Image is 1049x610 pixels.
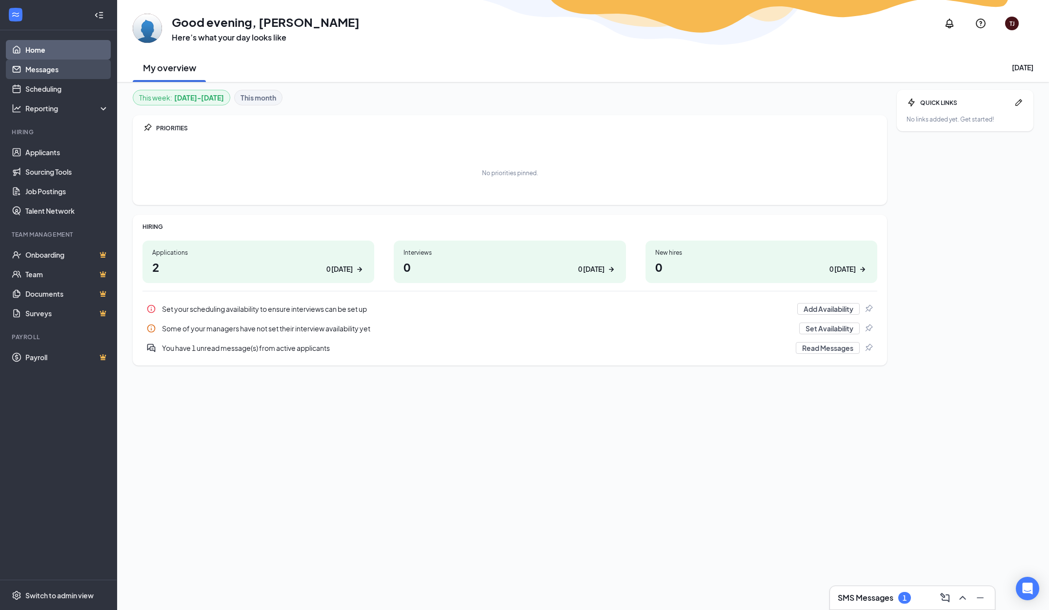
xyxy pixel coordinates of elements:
[241,92,276,103] b: This month
[939,592,951,604] svg: ComposeMessage
[25,245,109,264] a: OnboardingCrown
[139,92,224,103] div: This week :
[94,10,104,20] svg: Collapse
[156,124,877,132] div: PRIORITIES
[12,333,107,341] div: Payroll
[11,10,20,20] svg: WorkstreamLogo
[655,248,867,257] div: New hires
[142,223,877,231] div: HIRING
[142,338,877,358] div: You have 1 unread message(s) from active applicants
[142,299,877,319] div: Set your scheduling availability to ensure interviews can be set up
[606,264,616,274] svg: ArrowRight
[25,590,94,600] div: Switch to admin view
[142,123,152,133] svg: Pin
[907,98,916,107] svg: Bolt
[152,259,364,275] h1: 2
[162,324,793,333] div: Some of your managers have not set their interview availability yet
[838,592,893,603] h3: SMS Messages
[146,324,156,333] svg: Info
[162,304,791,314] div: Set your scheduling availability to ensure interviews can be set up
[25,142,109,162] a: Applicants
[142,319,877,338] div: Some of your managers have not set their interview availability yet
[25,162,109,182] a: Sourcing Tools
[142,319,877,338] a: InfoSome of your managers have not set their interview availability yetSet AvailabilityPin
[25,182,109,201] a: Job Postings
[482,169,538,177] div: No priorities pinned.
[799,323,860,334] button: Set Availability
[12,230,107,239] div: Team Management
[971,590,987,606] button: Minimize
[172,32,360,43] h3: Here’s what your day looks like
[864,343,873,353] svg: Pin
[326,264,353,274] div: 0 [DATE]
[25,60,109,79] a: Messages
[403,259,616,275] h1: 0
[142,299,877,319] a: InfoSet your scheduling availability to ensure interviews can be set upAdd AvailabilityPin
[578,264,605,274] div: 0 [DATE]
[858,264,867,274] svg: ArrowRight
[355,264,364,274] svg: ArrowRight
[403,248,616,257] div: Interviews
[162,343,790,353] div: You have 1 unread message(s) from active applicants
[974,592,986,604] svg: Minimize
[172,14,360,30] h1: Good evening, [PERSON_NAME]
[796,342,860,354] button: Read Messages
[25,284,109,304] a: DocumentsCrown
[1012,62,1033,72] div: [DATE]
[25,40,109,60] a: Home
[143,61,196,74] h2: My overview
[829,264,856,274] div: 0 [DATE]
[864,304,873,314] svg: Pin
[152,248,364,257] div: Applications
[903,594,907,602] div: 1
[25,201,109,221] a: Talent Network
[174,92,224,103] b: [DATE] - [DATE]
[142,241,374,283] a: Applications20 [DATE]ArrowRight
[797,303,860,315] button: Add Availability
[655,259,867,275] h1: 0
[133,14,162,43] img: TaShae Jackson
[25,347,109,367] a: PayrollCrown
[25,304,109,323] a: SurveysCrown
[954,590,969,606] button: ChevronUp
[25,79,109,99] a: Scheduling
[957,592,968,604] svg: ChevronUp
[864,324,873,333] svg: Pin
[12,128,107,136] div: Hiring
[142,338,877,358] a: DoubleChatActiveYou have 1 unread message(s) from active applicantsRead MessagesPin
[936,590,952,606] button: ComposeMessage
[1009,20,1015,28] div: TJ
[920,99,1010,107] div: QUICK LINKS
[146,304,156,314] svg: Info
[12,103,21,113] svg: Analysis
[975,18,987,29] svg: QuestionInfo
[146,343,156,353] svg: DoubleChatActive
[394,241,625,283] a: Interviews00 [DATE]ArrowRight
[25,103,109,113] div: Reporting
[25,264,109,284] a: TeamCrown
[1016,577,1039,600] div: Open Intercom Messenger
[12,590,21,600] svg: Settings
[646,241,877,283] a: New hires00 [DATE]ArrowRight
[907,115,1024,123] div: No links added yet. Get started!
[1014,98,1024,107] svg: Pen
[944,18,955,29] svg: Notifications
